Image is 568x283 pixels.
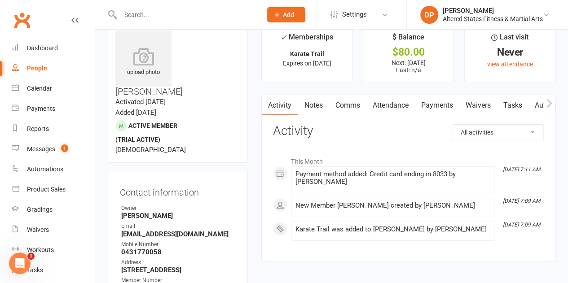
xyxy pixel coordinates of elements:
div: Altered States Fitness & Martial Arts [443,15,543,23]
span: Active member (trial active) [115,122,177,143]
span: 1 [27,253,35,260]
a: Automations [12,159,95,179]
a: Clubworx [11,9,33,31]
div: Email [121,222,236,231]
a: Activity [262,95,298,116]
h3: [PERSON_NAME] [115,30,240,96]
div: Gradings [27,206,53,213]
div: Dashboard [27,44,58,52]
button: Add [267,7,305,22]
a: Tasks [497,95,528,116]
div: $ Balance [392,31,424,48]
div: Mobile Number [121,240,236,249]
a: Payments [414,95,459,116]
span: 1 [61,144,68,152]
a: People [12,58,95,78]
div: Last visit [491,31,528,48]
div: Workouts [27,246,54,253]
div: Automations [27,165,63,173]
div: People [27,65,47,72]
strong: [EMAIL_ADDRESS][DOMAIN_NAME] [121,230,236,238]
i: [DATE] 7:11 AM [503,166,540,173]
div: Waivers [27,226,49,233]
h3: Activity [273,124,544,138]
a: Dashboard [12,38,95,58]
a: Tasks [12,260,95,280]
strong: [STREET_ADDRESS] [121,266,236,274]
i: [DATE] 7:09 AM [503,222,540,228]
div: Owner [121,204,236,213]
div: Calendar [27,85,52,92]
div: Karate Trail was added to [PERSON_NAME] by [PERSON_NAME] [295,226,490,233]
span: [DEMOGRAPHIC_DATA] [115,146,186,154]
a: Product Sales [12,179,95,200]
li: This Month [273,152,544,166]
a: Workouts [12,240,95,260]
a: view attendance [487,61,533,68]
h3: Contact information [120,184,236,197]
div: Product Sales [27,186,66,193]
input: Search... [118,9,255,21]
div: upload photo [115,48,172,77]
i: [DATE] 7:09 AM [503,198,540,204]
strong: [PERSON_NAME] [121,212,236,220]
a: Waivers [459,95,497,116]
div: New Member [PERSON_NAME] created by [PERSON_NAME] [295,202,490,209]
span: Add [283,11,294,18]
div: Address [121,258,236,267]
div: $80.00 [371,48,445,57]
span: Settings [342,4,367,25]
a: Comms [329,95,366,116]
a: Payments [12,99,95,119]
div: Never [473,48,547,57]
a: Waivers [12,220,95,240]
i: ✓ [281,33,286,42]
a: Gradings [12,200,95,220]
a: Messages 1 [12,139,95,159]
span: Expires on [DATE] [283,60,331,67]
div: [PERSON_NAME] [443,7,543,15]
div: Payment method added: Credit card ending in 8033 by [PERSON_NAME] [295,170,490,186]
div: DP [420,6,438,24]
iframe: Intercom live chat [9,253,31,274]
strong: 0431770058 [121,248,236,256]
p: Next: [DATE] Last: n/a [371,59,445,74]
strong: Karate Trail [290,50,324,57]
time: Added [DATE] [115,109,156,117]
div: Messages [27,145,55,152]
div: Memberships [281,31,333,48]
a: Attendance [366,95,414,116]
div: Payments [27,105,55,112]
div: Tasks [27,266,43,274]
a: Notes [298,95,329,116]
a: Reports [12,119,95,139]
a: Calendar [12,78,95,99]
div: Reports [27,125,49,132]
time: Activated [DATE] [115,98,166,106]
